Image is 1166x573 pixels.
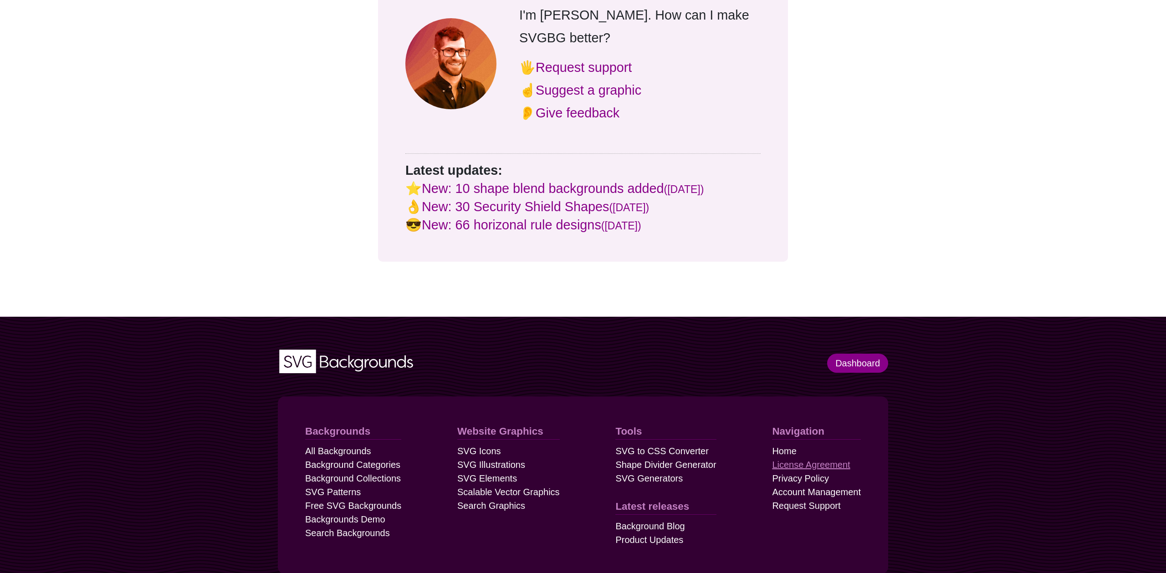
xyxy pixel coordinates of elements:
[609,202,649,213] small: ([DATE])
[422,218,641,232] a: New: 66 horizonal rule designs([DATE])
[615,533,683,547] a: Product Updates
[615,472,683,485] a: SVG Generators
[405,18,496,109] img: Matt Visiwig Headshot
[457,485,560,499] a: Scalable Vector Graphics
[615,444,709,458] a: SVG to CSS Converter
[615,458,716,472] a: Shape Divider Generator
[519,56,761,79] p: 🖐
[457,444,501,458] a: SVG Icons
[422,181,704,196] a: New: 10 shape blend backgrounds added([DATE])
[422,199,649,214] a: New: 30 Security Shield Shapes([DATE])
[305,485,361,499] a: SVG Patterns
[615,424,716,440] a: Tools
[405,216,761,234] p: 😎
[457,472,517,485] a: SVG Elements
[772,485,861,499] a: Account Management
[457,458,525,472] a: SVG Illustrations
[772,499,840,512] a: Request Support
[405,179,761,198] p: ⭐
[601,220,641,232] small: ([DATE])
[305,458,400,472] a: Background Categories
[772,472,828,485] a: Privacy Policy
[772,458,850,472] a: License Agreement
[457,424,560,440] a: Website Graphics
[305,424,401,440] a: Backgrounds
[519,4,761,49] p: I'm [PERSON_NAME]. How can I make SVGBG better?
[305,512,385,526] a: Backgrounds Demo
[305,526,390,540] a: Search Backgrounds
[772,424,861,440] a: Navigation
[305,444,371,458] a: All Backgrounds
[772,444,796,458] a: Home
[405,198,761,216] p: 👌
[305,472,401,485] a: Background Collections
[519,79,761,101] p: ☝
[536,106,619,120] a: Give feedback
[664,183,704,195] small: ([DATE])
[536,60,632,75] a: Request support
[457,499,525,512] a: Search Graphics
[536,83,641,97] a: Suggest a graphic
[519,101,761,124] p: 👂
[405,163,502,177] strong: Latest updates:
[615,519,685,533] a: Background Blog
[615,499,716,515] a: Latest releases
[305,499,401,512] a: Free SVG Backgrounds
[827,354,888,373] a: Dashboard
